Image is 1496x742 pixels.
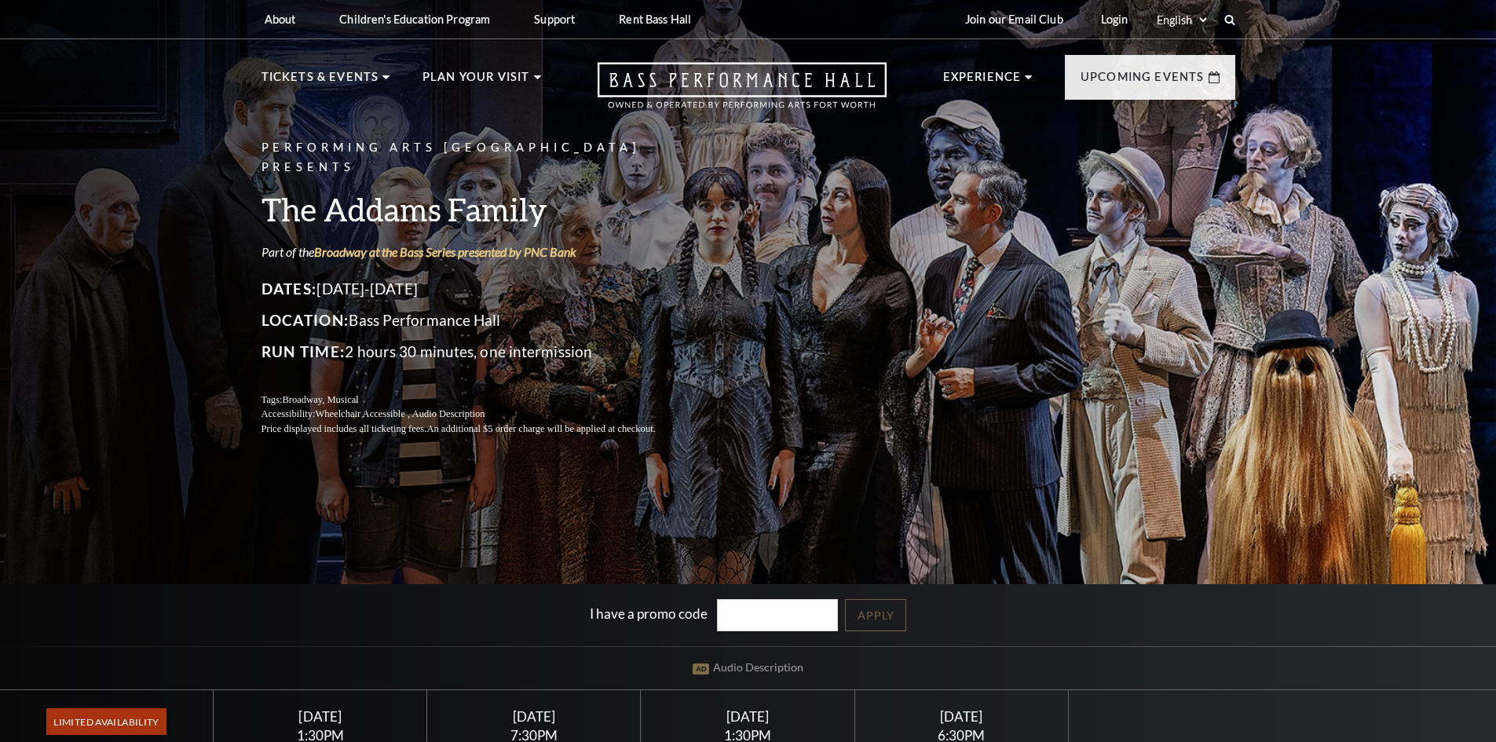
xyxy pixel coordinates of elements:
[262,68,379,96] p: Tickets & Events
[232,708,408,725] div: [DATE]
[422,68,530,96] p: Plan Your Visit
[265,13,296,26] p: About
[660,729,836,742] div: 1:30PM
[262,311,349,329] span: Location:
[873,729,1049,742] div: 6:30PM
[262,308,693,333] p: Bass Performance Hall
[590,605,708,622] label: I have a promo code
[262,243,693,261] p: Part of the
[873,708,1049,725] div: [DATE]
[262,276,693,302] p: [DATE]-[DATE]
[262,339,693,364] p: 2 hours 30 minutes, one intermission
[339,13,490,26] p: Children's Education Program
[315,408,485,419] span: Wheelchair Accessible , Audio Description
[619,13,691,26] p: Rent Bass Hall
[446,729,622,742] div: 7:30PM
[534,13,575,26] p: Support
[282,394,358,405] span: Broadway, Musical
[232,729,408,742] div: 1:30PM
[660,708,836,725] div: [DATE]
[262,189,693,229] h3: The Addams Family
[46,708,167,735] span: Limited Availability
[1154,13,1209,27] select: Select:
[1081,68,1205,96] p: Upcoming Events
[262,407,693,422] p: Accessibility:
[262,342,346,360] span: Run Time:
[426,423,655,434] span: An additional $5 order charge will be applied at checkout.
[262,422,693,437] p: Price displayed includes all ticketing fees.
[446,708,622,725] div: [DATE]
[314,244,576,259] a: Broadway at the Bass Series presented by PNC Bank
[262,138,693,177] p: Performing Arts [GEOGRAPHIC_DATA] Presents
[943,68,1022,96] p: Experience
[262,280,317,298] span: Dates:
[262,393,693,408] p: Tags:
